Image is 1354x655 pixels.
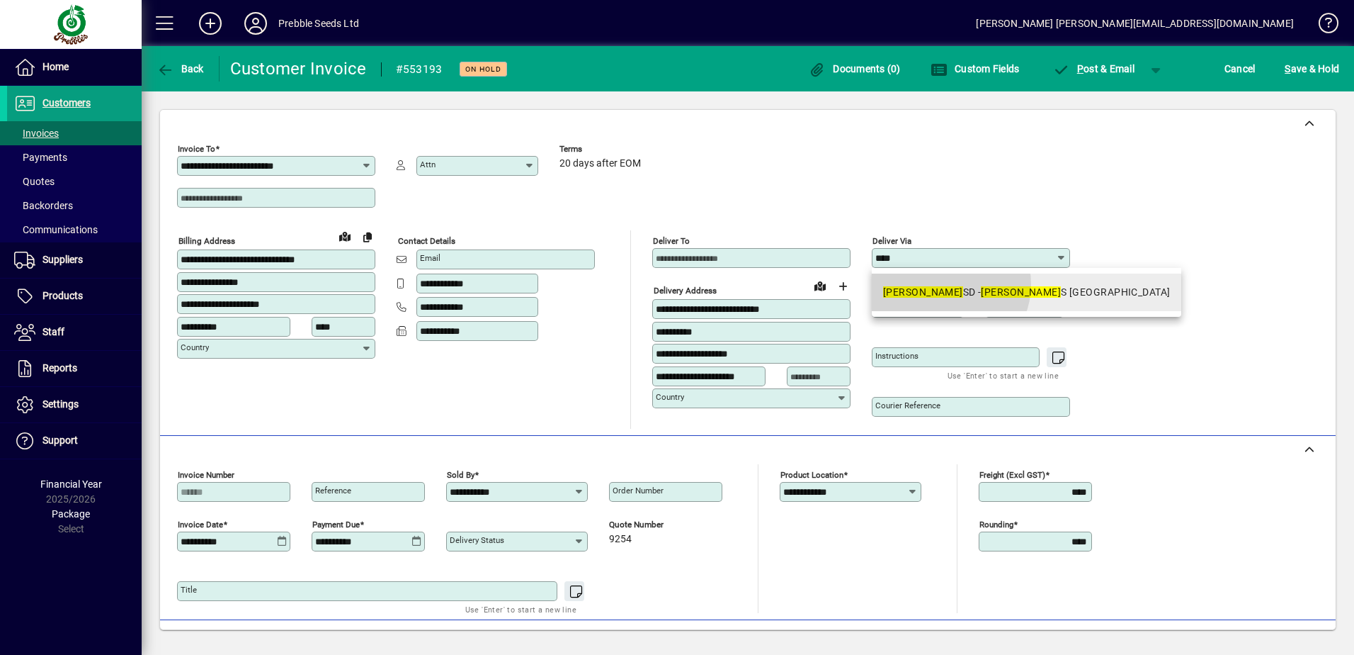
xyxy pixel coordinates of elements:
button: Post & Email [1045,56,1142,82]
div: [PERSON_NAME] [PERSON_NAME][EMAIL_ADDRESS][DOMAIN_NAME] [976,12,1294,35]
a: Payments [7,145,142,169]
button: Profile [233,11,278,36]
span: Custom Fields [931,63,1020,74]
app-page-header-button: Back [142,56,220,82]
span: Backorders [14,200,73,211]
a: View on map [334,225,356,247]
div: Prebble Seeds Ltd [278,12,359,35]
mat-label: Deliver via [872,236,911,246]
button: Cancel [1221,56,1259,82]
span: Product History [849,629,921,651]
span: Quote number [609,520,694,530]
span: Back [157,63,204,74]
button: Choose address [831,275,854,298]
span: Settings [42,398,79,410]
a: Backorders [7,194,142,218]
mat-label: Country [656,392,684,402]
mat-hint: Use 'Enter' to start a new line [948,367,1059,384]
span: Package [52,508,90,520]
span: Products [42,290,83,301]
a: Staff [7,315,142,350]
span: Product [1239,629,1297,651]
a: Reports [7,351,142,386]
span: Financial Year [40,478,102,490]
mat-label: Country [181,342,209,352]
span: S [1285,63,1290,74]
a: Products [7,279,142,314]
span: Reports [42,362,77,374]
span: Quotes [14,176,55,187]
mat-label: Freight (excl GST) [979,470,1045,480]
span: Support [42,435,78,446]
div: #553193 [396,58,443,81]
span: ave & Hold [1285,57,1339,80]
a: Invoices [7,121,142,145]
mat-label: Invoice date [178,520,223,530]
span: Invoices [14,128,59,139]
span: Payments [14,152,67,163]
span: 20 days after EOM [559,158,641,169]
a: View on map [809,274,831,297]
button: Documents (0) [805,56,904,82]
mat-label: Product location [780,470,843,480]
mat-label: Reference [315,486,351,496]
mat-hint: Use 'Enter' to start a new line [465,601,576,617]
mat-label: Courier Reference [875,401,940,410]
mat-label: Attn [420,159,436,169]
em: [PERSON_NAME] [883,286,963,298]
button: Product History [843,627,927,653]
button: Product [1232,627,1304,653]
button: Copy to Delivery address [356,225,379,248]
a: Settings [7,387,142,422]
a: Quotes [7,169,142,194]
a: Support [7,423,142,459]
span: P [1077,63,1083,74]
mat-label: Order number [613,486,664,496]
mat-label: Rounding [979,520,1013,530]
div: Customer Invoice [230,57,367,80]
mat-label: Payment due [312,520,360,530]
span: ost & Email [1052,63,1134,74]
a: Knowledge Base [1308,3,1336,49]
span: Customers [42,97,91,108]
span: Staff [42,326,64,337]
em: [PERSON_NAME] [981,286,1061,298]
div: SD - S [GEOGRAPHIC_DATA] [883,285,1170,300]
a: Suppliers [7,242,142,278]
mat-label: Delivery status [450,535,504,545]
span: Terms [559,145,644,154]
mat-label: Invoice number [178,470,234,480]
button: Back [153,56,207,82]
button: Save & Hold [1281,56,1343,82]
span: Documents (0) [809,63,901,74]
span: Suppliers [42,254,83,265]
mat-label: Instructions [875,351,918,361]
a: Communications [7,218,142,242]
span: On hold [465,65,501,74]
mat-label: Invoice To [178,144,215,154]
button: Add [188,11,233,36]
mat-option: FREWSD - FREWS DARFIELD [872,274,1181,311]
mat-label: Sold by [447,470,474,480]
mat-label: Email [420,253,440,263]
a: Home [7,50,142,85]
span: Cancel [1224,57,1256,80]
button: Custom Fields [927,56,1023,82]
span: 9254 [609,534,632,545]
mat-label: Title [181,585,197,595]
mat-label: Deliver To [653,236,690,246]
span: Home [42,61,69,72]
span: Communications [14,224,98,235]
